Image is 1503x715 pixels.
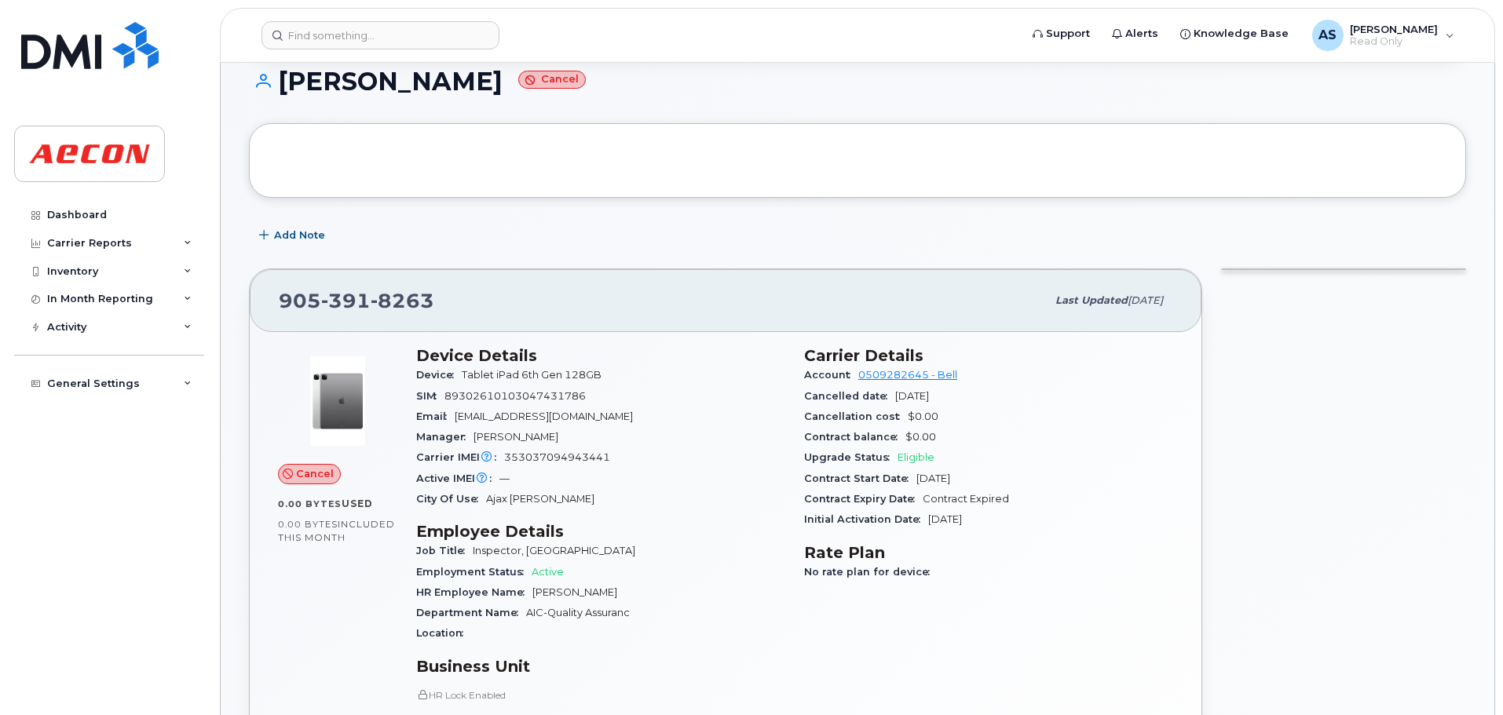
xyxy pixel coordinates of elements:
[416,586,532,598] span: HR Employee Name
[321,289,371,312] span: 391
[444,390,586,402] span: 89302610103047431786
[278,498,342,509] span: 0.00 Bytes
[923,493,1009,505] span: Contract Expired
[474,431,558,443] span: [PERSON_NAME]
[416,451,504,463] span: Carrier IMEI
[804,346,1173,365] h3: Carrier Details
[279,289,434,312] span: 905
[1055,294,1128,306] span: Last updated
[416,410,455,422] span: Email
[532,586,617,598] span: [PERSON_NAME]
[416,566,532,578] span: Employment Status
[416,472,499,484] span: Active IMEI
[416,522,785,541] h3: Employee Details
[499,472,510,484] span: —
[804,390,895,402] span: Cancelled date
[278,519,338,530] span: 0.00 Bytes
[898,451,934,463] span: Eligible
[261,21,499,49] input: Find something...
[804,493,923,505] span: Contract Expiry Date
[1046,26,1090,42] span: Support
[1194,26,1289,42] span: Knowledge Base
[526,607,630,618] span: AIC-Quality Assuranc
[416,346,785,365] h3: Device Details
[858,369,957,381] a: 0509282645 - Bell
[416,493,486,505] span: City Of Use
[905,431,936,443] span: $0.00
[416,657,785,676] h3: Business Unit
[1125,26,1158,42] span: Alerts
[486,493,594,505] span: Ajax [PERSON_NAME]
[518,71,586,89] small: Cancel
[1101,18,1169,49] a: Alerts
[249,67,1466,95] h1: [PERSON_NAME]
[804,513,928,525] span: Initial Activation Date
[804,543,1173,562] h3: Rate Plan
[249,221,338,250] button: Add Note
[804,566,938,578] span: No rate plan for device
[462,369,602,381] span: Tablet iPad 6th Gen 128GB
[296,466,334,481] span: Cancel
[274,228,325,243] span: Add Note
[416,627,471,639] span: Location
[473,545,635,556] span: Inspector, [GEOGRAPHIC_DATA]
[504,451,610,463] span: 353037094943441
[804,472,916,484] span: Contract Start Date
[416,431,474,443] span: Manager
[416,369,462,381] span: Device
[804,410,908,422] span: Cancellation cost
[416,607,526,618] span: Department Name
[455,410,633,422] span: [EMAIL_ADDRESS][DOMAIN_NAME]
[1350,23,1438,35] span: [PERSON_NAME]
[908,410,938,422] span: $0.00
[416,545,473,556] span: Job Title
[416,688,785,702] p: HR Lock Enabled
[1350,35,1438,48] span: Read Only
[1318,26,1337,45] span: AS
[804,369,858,381] span: Account
[371,289,434,312] span: 8263
[916,472,950,484] span: [DATE]
[1169,18,1300,49] a: Knowledge Base
[342,498,373,509] span: used
[416,390,444,402] span: SIM
[1022,18,1101,49] a: Support
[804,451,898,463] span: Upgrade Status
[1128,294,1163,306] span: [DATE]
[804,431,905,443] span: Contract balance
[532,566,564,578] span: Active
[895,390,929,402] span: [DATE]
[1301,20,1465,51] div: Adam Singleton
[291,354,385,448] img: image20231002-3703462-1k0mm78.jpeg
[928,513,962,525] span: [DATE]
